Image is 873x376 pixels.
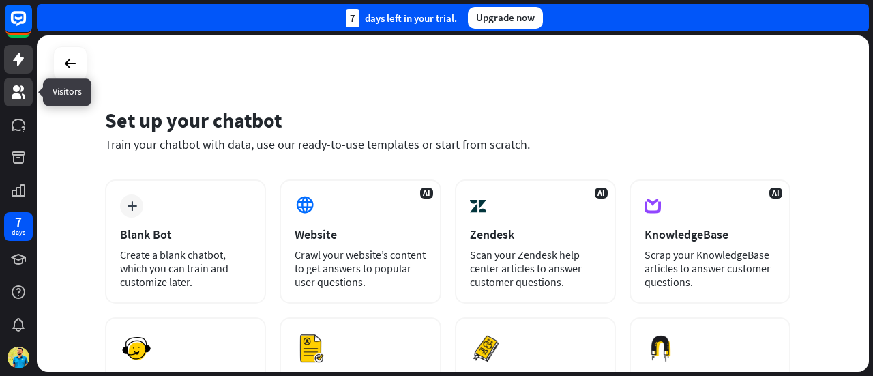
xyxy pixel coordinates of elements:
div: Set up your chatbot [105,107,790,133]
i: plus [127,201,137,211]
div: Scrap your KnowledgeBase articles to answer customer questions. [645,248,775,289]
div: 7 [346,9,359,27]
span: AI [769,188,782,199]
div: days [12,228,25,237]
div: 7 [15,216,22,228]
div: Website [295,227,426,242]
span: AI [595,188,608,199]
span: AI [420,188,433,199]
div: days left in your trial. [346,9,457,27]
div: Upgrade now [468,7,543,29]
div: Blank Bot [120,227,251,242]
button: Open LiveChat chat widget [11,5,52,46]
div: Create a blank chatbot, which you can train and customize later. [120,248,251,289]
div: Crawl your website’s content to get answers to popular user questions. [295,248,426,289]
div: Train your chatbot with data, use our ready-to-use templates or start from scratch. [105,136,790,152]
div: Zendesk [470,227,601,242]
a: 7 days [4,212,33,241]
div: KnowledgeBase [645,227,775,242]
div: Scan your Zendesk help center articles to answer customer questions. [470,248,601,289]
